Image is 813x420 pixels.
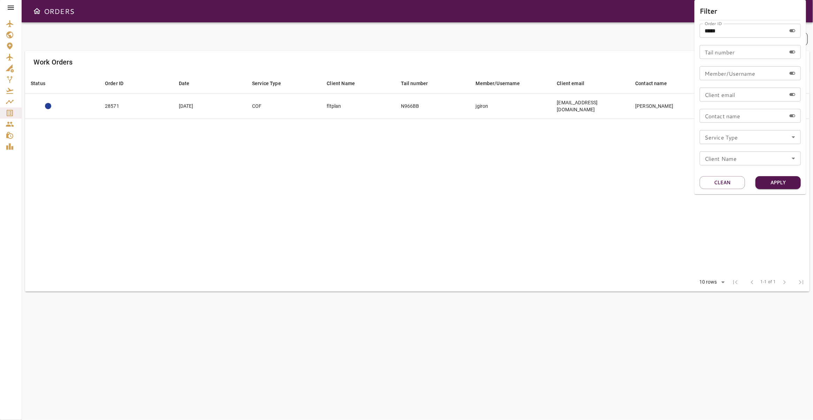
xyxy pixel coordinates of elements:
[705,21,722,27] label: Order ID
[700,5,801,16] h6: Filter
[789,132,798,142] button: Open
[789,153,798,163] button: Open
[755,176,801,189] button: Apply
[700,176,745,189] button: Clean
